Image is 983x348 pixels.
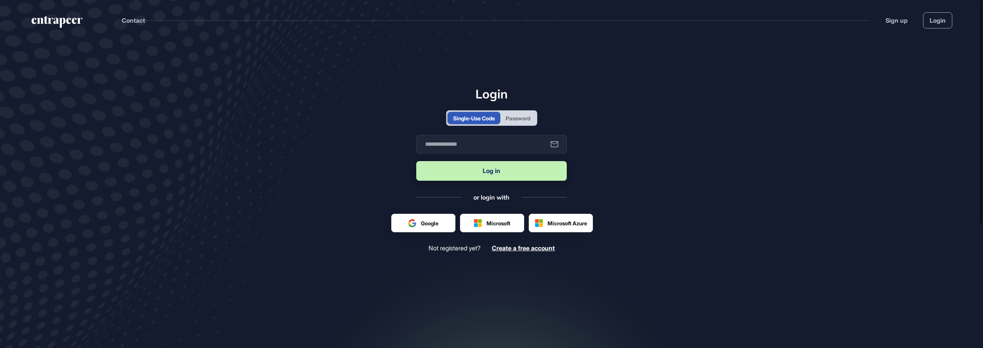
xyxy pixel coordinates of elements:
[453,114,495,122] div: Single-Use Code
[429,245,480,252] span: Not registered yet?
[506,114,530,122] div: Password
[492,245,555,252] a: Create a free account
[122,15,145,25] button: Contact
[416,87,567,101] h1: Login
[416,161,567,181] button: Log in
[885,16,908,25] a: Sign up
[473,193,510,201] div: or login with
[923,12,952,28] a: Login
[31,16,83,31] a: entrapeer-logo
